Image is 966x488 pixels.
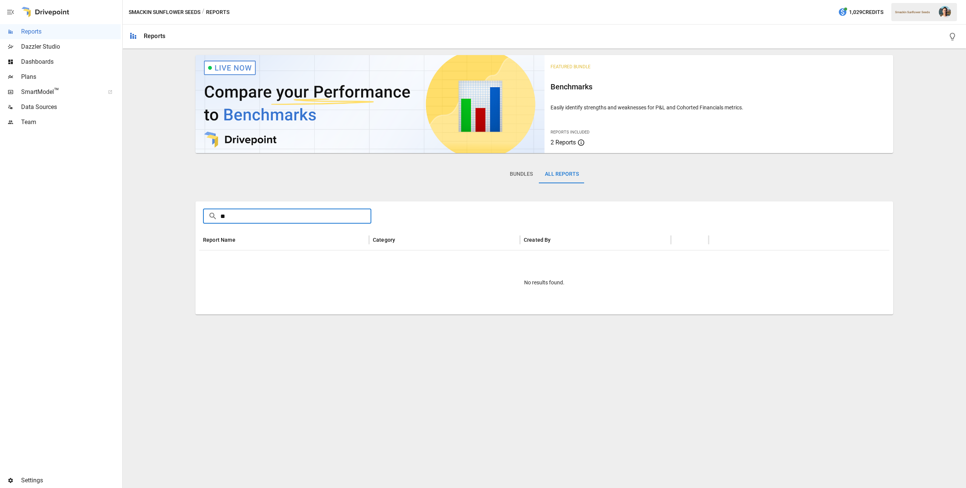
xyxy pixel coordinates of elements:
span: 1,029 Credits [849,8,883,17]
div: / [202,8,205,17]
div: Reports [144,32,165,40]
span: Team [21,118,121,127]
button: Sort [396,235,406,245]
button: Bundles [504,165,539,183]
div: Smackin Sunflower Seeds [895,11,934,14]
button: All Reports [539,165,585,183]
span: Dashboards [21,57,121,66]
span: Featured Bundle [551,64,591,69]
span: Plans [21,72,121,81]
span: 2 Reports [551,139,576,146]
img: video thumbnail [195,55,545,153]
button: Sort [552,235,562,245]
button: Smackin Sunflower Seeds [129,8,200,17]
span: Reports Included [551,130,589,135]
button: Sort [236,235,247,245]
div: Category [373,237,395,243]
span: Reports [21,27,121,36]
span: Settings [21,476,121,485]
span: SmartModel [21,87,100,97]
span: Data Sources [21,103,121,112]
span: ™ [54,86,59,96]
p: Easily identify strengths and weaknesses for P&L and Cohorted Financials metrics. [551,104,888,111]
div: Report Name [203,237,235,243]
h6: Benchmarks [551,81,888,93]
div: No results found. [199,250,889,315]
div: Created By [524,237,551,243]
button: 1,029Credits [835,5,886,19]
span: Dazzler Studio [21,42,121,51]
